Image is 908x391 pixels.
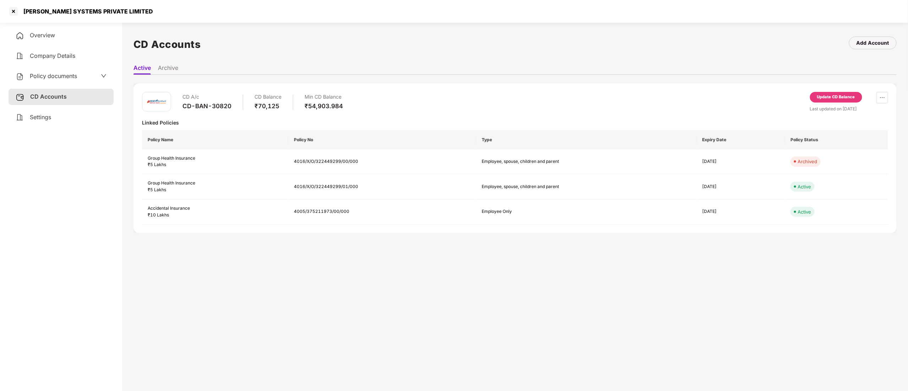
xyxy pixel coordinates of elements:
[158,64,178,75] li: Archive
[148,187,166,192] span: ₹5 Lakhs
[16,52,24,60] img: svg+xml;base64,PHN2ZyB4bWxucz0iaHR0cDovL3d3dy53My5vcmcvMjAwMC9zdmciIHdpZHRoPSIyNCIgaGVpZ2h0PSIyNC...
[148,162,166,167] span: ₹5 Lakhs
[16,113,24,122] img: svg+xml;base64,PHN2ZyB4bWxucz0iaHR0cDovL3d3dy53My5vcmcvMjAwMC9zdmciIHdpZHRoPSIyNCIgaGVpZ2h0PSIyNC...
[148,205,283,212] div: Accidental Insurance
[697,149,785,175] td: [DATE]
[857,39,889,47] div: Add Account
[288,199,476,225] td: 4005/375211973/00/000
[30,93,67,100] span: CD Accounts
[182,92,231,102] div: CD A/c
[697,199,785,225] td: [DATE]
[148,180,283,187] div: Group Health Insurance
[877,92,888,103] button: ellipsis
[877,95,888,100] span: ellipsis
[798,158,817,165] div: Archived
[798,183,811,190] div: Active
[142,119,888,126] div: Linked Policies
[482,183,560,190] div: Employee, spouse, children and parent
[30,72,77,79] span: Policy documents
[30,32,55,39] span: Overview
[148,212,169,217] span: ₹10 Lakhs
[16,72,24,81] img: svg+xml;base64,PHN2ZyB4bWxucz0iaHR0cDovL3d3dy53My5vcmcvMjAwMC9zdmciIHdpZHRoPSIyNCIgaGVpZ2h0PSIyNC...
[255,102,281,110] div: ₹70,125
[19,8,153,15] div: [PERSON_NAME] SYSTEMS PRIVATE LIMITED
[288,130,476,149] th: Policy No
[101,73,106,79] span: down
[305,102,343,110] div: ₹54,903.984
[785,130,888,149] th: Policy Status
[288,174,476,199] td: 4016/X/O/322449299/01/000
[133,37,201,52] h1: CD Accounts
[697,174,785,199] td: [DATE]
[142,130,288,149] th: Policy Name
[30,52,75,59] span: Company Details
[182,102,231,110] div: CD-BAN-30820
[133,64,151,75] li: Active
[255,92,281,102] div: CD Balance
[16,32,24,40] img: svg+xml;base64,PHN2ZyB4bWxucz0iaHR0cDovL3d3dy53My5vcmcvMjAwMC9zdmciIHdpZHRoPSIyNCIgaGVpZ2h0PSIyNC...
[305,92,343,102] div: Min CD Balance
[288,149,476,175] td: 4016/X/O/322449299/00/000
[146,98,167,105] img: icici.png
[817,94,855,100] div: Update CD Balance
[697,130,785,149] th: Expiry Date
[148,155,283,162] div: Group Health Insurance
[16,93,24,101] img: svg+xml;base64,PHN2ZyB3aWR0aD0iMjUiIGhlaWdodD0iMjQiIHZpZXdCb3g9IjAgMCAyNSAyNCIgZmlsbD0ibm9uZSIgeG...
[798,208,811,215] div: Active
[810,105,888,112] div: Last updated on [DATE]
[30,114,51,121] span: Settings
[482,208,560,215] div: Employee Only
[482,158,560,165] div: Employee, spouse, children and parent
[476,130,697,149] th: Type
